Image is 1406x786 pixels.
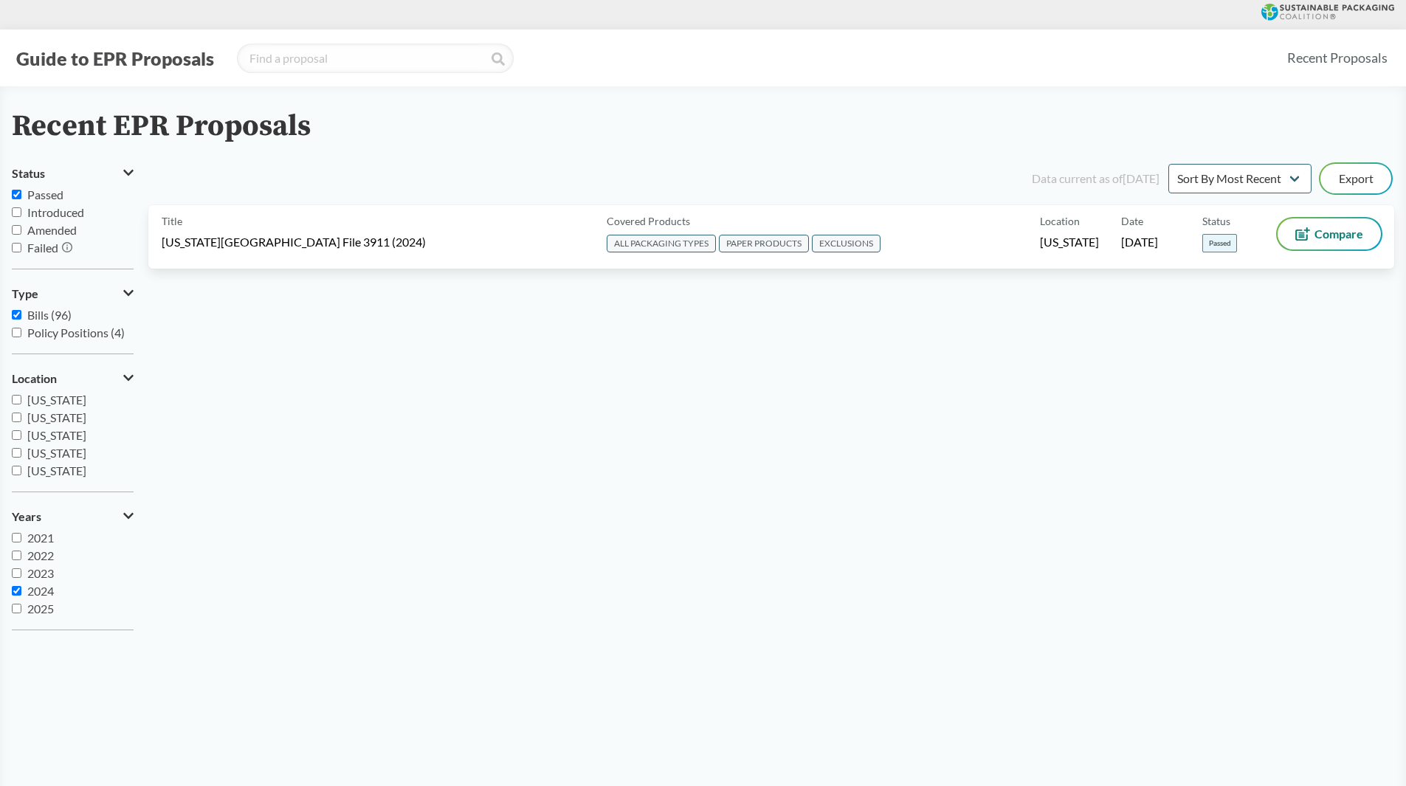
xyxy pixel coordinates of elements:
[12,287,38,300] span: Type
[1202,234,1237,252] span: Passed
[607,235,716,252] span: ALL PACKAGING TYPES
[27,205,84,219] span: Introduced
[1320,164,1391,193] button: Export
[12,46,218,70] button: Guide to EPR Proposals
[27,428,86,442] span: [US_STATE]
[1040,234,1099,250] span: [US_STATE]
[12,448,21,458] input: [US_STATE]
[27,548,54,562] span: 2022
[27,566,54,580] span: 2023
[1040,213,1080,229] span: Location
[12,207,21,217] input: Introduced
[607,213,690,229] span: Covered Products
[12,161,134,186] button: Status
[27,463,86,478] span: [US_STATE]
[27,393,86,407] span: [US_STATE]
[12,586,21,596] input: 2024
[12,372,57,385] span: Location
[812,235,881,252] span: EXCLUSIONS
[27,325,125,339] span: Policy Positions (4)
[12,328,21,337] input: Policy Positions (4)
[12,568,21,578] input: 2023
[12,281,134,306] button: Type
[12,604,21,613] input: 2025
[719,235,809,252] span: PAPER PRODUCTS
[1278,218,1381,249] button: Compare
[12,190,21,199] input: Passed
[27,531,54,545] span: 2021
[27,584,54,598] span: 2024
[1281,41,1394,75] a: Recent Proposals
[162,234,426,250] span: [US_STATE][GEOGRAPHIC_DATA] File 3911 (2024)
[27,308,72,322] span: Bills (96)
[12,510,41,523] span: Years
[27,241,58,255] span: Failed
[12,395,21,404] input: [US_STATE]
[12,551,21,560] input: 2022
[162,213,182,229] span: Title
[12,310,21,320] input: Bills (96)
[1314,228,1363,240] span: Compare
[12,504,134,529] button: Years
[12,366,134,391] button: Location
[237,44,514,73] input: Find a proposal
[27,223,77,237] span: Amended
[1202,213,1230,229] span: Status
[12,243,21,252] input: Failed
[12,110,311,143] h2: Recent EPR Proposals
[12,466,21,475] input: [US_STATE]
[12,413,21,422] input: [US_STATE]
[1121,213,1143,229] span: Date
[27,446,86,460] span: [US_STATE]
[12,167,45,180] span: Status
[1121,234,1158,250] span: [DATE]
[27,187,63,201] span: Passed
[27,410,86,424] span: [US_STATE]
[27,601,54,616] span: 2025
[12,533,21,542] input: 2021
[12,430,21,440] input: [US_STATE]
[12,225,21,235] input: Amended
[1032,170,1159,187] div: Data current as of [DATE]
